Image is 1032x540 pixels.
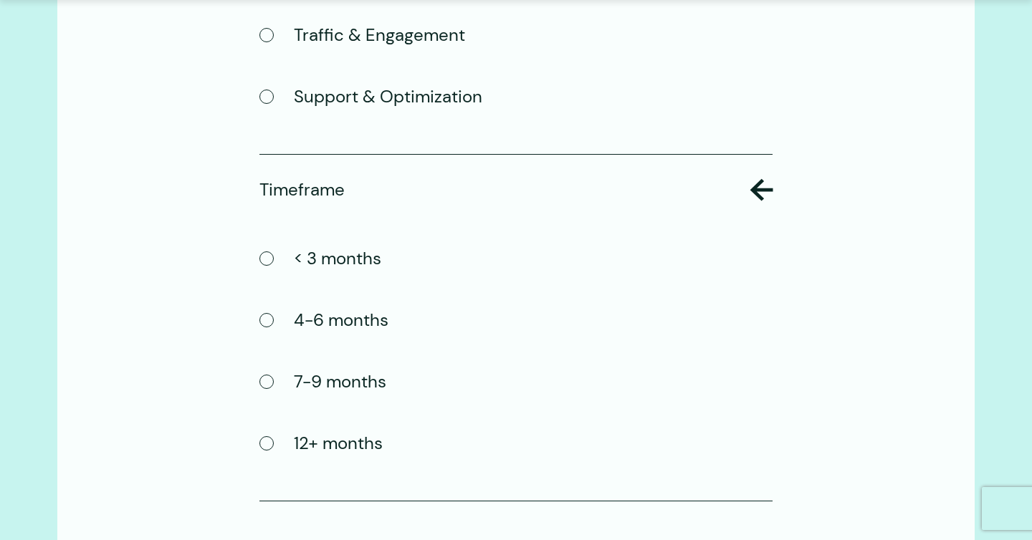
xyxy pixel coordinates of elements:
label: Support & Optimization [259,82,482,111]
label: Traffic & Engagement [259,21,465,49]
label: < 3 months [259,244,381,273]
label: 12+ months [259,429,383,458]
label: 4-6 months [259,306,388,334]
legend: Timeframe [259,177,773,203]
label: 7-9 months [259,367,386,396]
